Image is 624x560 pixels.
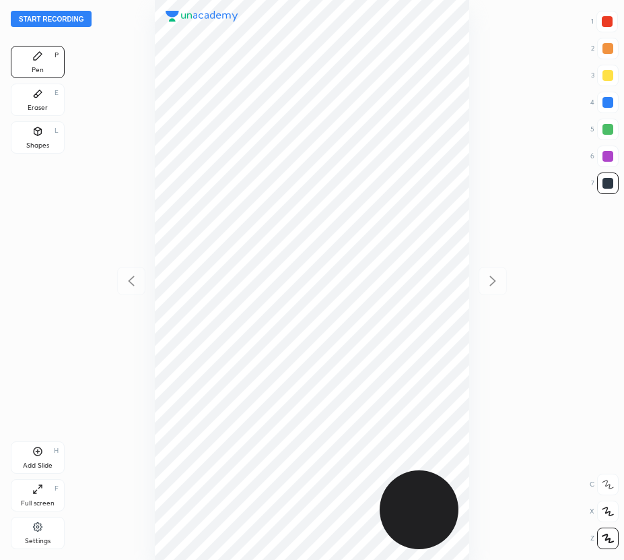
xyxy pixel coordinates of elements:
[26,142,49,149] div: Shapes
[590,501,619,522] div: X
[591,173,619,194] div: 7
[166,11,238,22] img: logo.38c385cc.svg
[32,67,44,73] div: Pen
[28,104,48,111] div: Eraser
[591,38,619,59] div: 2
[590,119,619,140] div: 5
[21,500,55,507] div: Full screen
[591,11,618,32] div: 1
[590,528,619,549] div: Z
[55,485,59,492] div: F
[55,52,59,59] div: P
[55,127,59,134] div: L
[54,447,59,454] div: H
[590,474,619,495] div: C
[25,538,50,545] div: Settings
[591,65,619,86] div: 3
[55,90,59,96] div: E
[23,462,53,469] div: Add Slide
[590,146,619,167] div: 6
[590,92,619,113] div: 4
[11,11,92,27] button: Start recording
